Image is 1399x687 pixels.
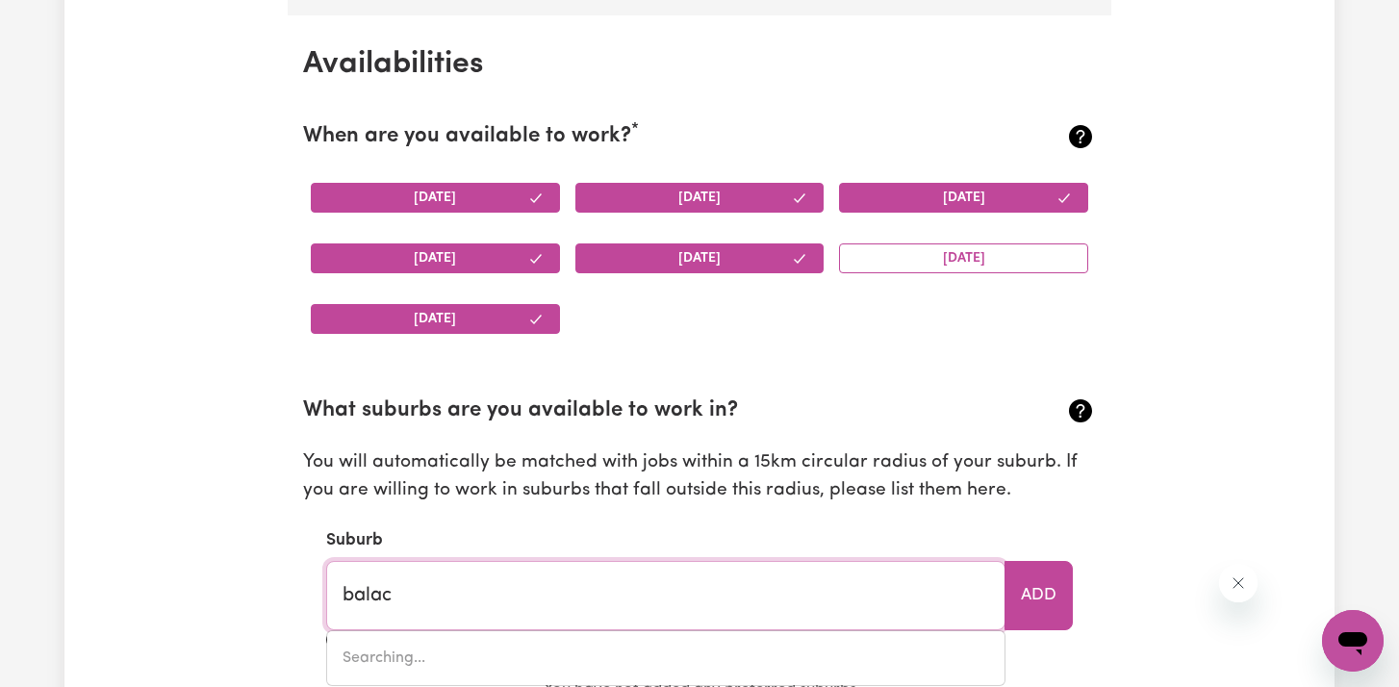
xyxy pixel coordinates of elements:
div: menu-options [326,630,1005,686]
h2: What suburbs are you available to work in? [303,398,964,424]
button: [DATE] [575,243,825,273]
button: [DATE] [839,243,1088,273]
iframe: Button to launch messaging window [1322,610,1384,672]
button: [DATE] [311,304,560,334]
button: [DATE] [311,183,560,213]
p: You will automatically be matched with jobs within a 15km circular radius of your suburb. If you ... [303,449,1096,505]
h2: Availabilities [303,46,1096,83]
button: [DATE] [575,183,825,213]
label: Suburb [326,528,383,553]
span: Need any help? [12,13,116,29]
button: Add to preferred suburbs [1005,561,1073,630]
h2: When are you available to work? [303,124,964,150]
button: [DATE] [311,243,560,273]
iframe: Close message [1219,564,1258,602]
button: [DATE] [839,183,1088,213]
input: e.g. North Bondi, New South Wales [326,561,1005,630]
